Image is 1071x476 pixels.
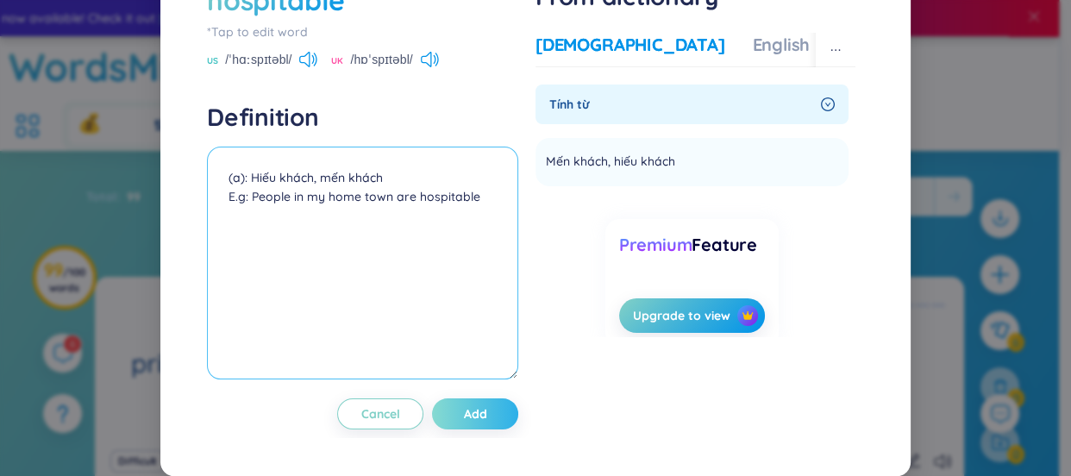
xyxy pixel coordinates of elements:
[361,405,400,423] span: Cancel
[816,33,855,67] button: ellipsis
[331,54,343,68] span: UK
[464,405,487,423] span: Add
[225,50,291,69] span: /ˈhɑːspɪtəbl/
[350,50,412,69] span: /hɒˈspɪtəbl/
[207,22,518,41] div: *Tap to edit word
[742,310,754,322] img: crown icon
[633,307,730,324] span: Upgrade to view
[207,102,518,133] h4: Definition
[207,54,218,68] span: US
[207,147,518,379] textarea: (a): Hiếu khách, mến khách E.g: People in my home town are hospitable
[752,33,810,57] div: English
[549,95,814,114] span: Tính từ
[619,234,692,255] span: Premium
[535,33,724,57] div: [DEMOGRAPHIC_DATA]
[619,233,765,257] div: Feature
[830,44,842,56] span: ellipsis
[546,152,675,172] span: Mến khách, hiếu khách
[821,97,835,111] span: right-circle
